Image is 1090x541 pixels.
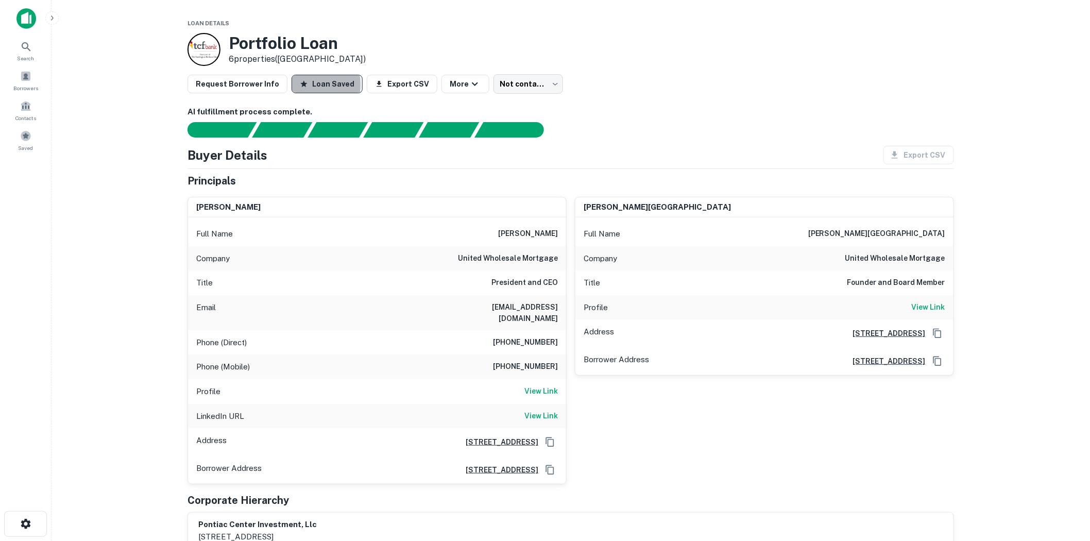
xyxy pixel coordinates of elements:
button: Copy Address [930,353,945,369]
a: Saved [3,126,48,154]
h6: AI fulfillment process complete. [188,106,954,118]
a: Search [3,37,48,64]
p: Borrower Address [584,353,649,369]
p: Title [196,277,213,289]
h6: President and CEO [491,277,558,289]
a: Borrowers [3,66,48,94]
p: Full Name [584,228,620,240]
h6: [PERSON_NAME][GEOGRAPHIC_DATA] [808,228,945,240]
h6: View Link [524,385,558,397]
h5: Principals [188,173,236,189]
span: Contacts [15,114,36,122]
h6: united wholesale mortgage [845,252,945,265]
p: Email [196,301,216,324]
h6: [EMAIL_ADDRESS][DOMAIN_NAME] [434,301,558,324]
a: [STREET_ADDRESS] [845,328,926,339]
button: Copy Address [542,434,558,450]
a: [STREET_ADDRESS] [845,356,926,367]
p: Company [196,252,230,265]
div: Sending borrower request to AI... [175,122,252,138]
p: Title [584,277,600,289]
h4: Buyer Details [188,146,267,164]
button: Export CSV [367,75,437,93]
span: Saved [19,144,33,152]
p: Company [584,252,617,265]
a: View Link [912,301,945,314]
img: capitalize-icon.png [16,8,36,29]
div: Your request is received and processing... [252,122,312,138]
a: View Link [524,385,558,398]
p: Address [196,434,227,450]
p: LinkedIn URL [196,410,244,422]
h6: Founder and Board Member [847,277,945,289]
a: [STREET_ADDRESS] [457,464,538,476]
span: Search [18,54,35,62]
h6: View Link [524,410,558,421]
button: Loan Saved [292,75,363,93]
h6: [PHONE_NUMBER] [493,361,558,373]
h6: View Link [912,301,945,313]
h5: Corporate Hierarchy [188,493,289,508]
p: Profile [196,385,220,398]
div: AI fulfillment process complete. [475,122,556,138]
p: 6 properties ([GEOGRAPHIC_DATA]) [229,53,366,65]
a: View Link [524,410,558,422]
p: Phone (Direct) [196,336,247,349]
button: Copy Address [542,462,558,478]
button: More [441,75,489,93]
h6: [PHONE_NUMBER] [493,336,558,349]
div: Principals found, still searching for contact information. This may take time... [419,122,479,138]
p: Borrower Address [196,462,262,478]
h6: [PERSON_NAME][GEOGRAPHIC_DATA] [584,201,731,213]
p: Address [584,326,614,341]
a: Contacts [3,96,48,124]
h6: united wholesale mortgage [458,252,558,265]
iframe: Chat Widget [1038,459,1090,508]
div: Not contacted [493,74,563,94]
div: Documents found, AI parsing details... [308,122,368,138]
p: Profile [584,301,608,314]
a: [STREET_ADDRESS] [457,436,538,448]
h6: [PERSON_NAME] [498,228,558,240]
div: Principals found, AI now looking for contact information... [363,122,423,138]
p: Full Name [196,228,233,240]
h6: [PERSON_NAME] [196,201,261,213]
span: Borrowers [13,84,38,92]
button: Request Borrower Info [188,75,287,93]
h6: pontiac center investment, llc [198,519,317,531]
button: Copy Address [930,326,945,341]
span: Loan Details [188,20,229,26]
p: Phone (Mobile) [196,361,250,373]
h3: Portfolio Loan [229,33,366,53]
